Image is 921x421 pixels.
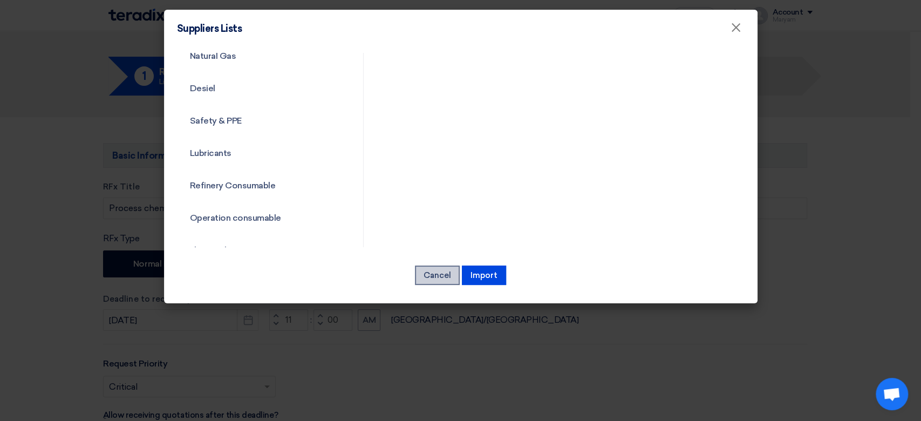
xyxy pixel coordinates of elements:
a: Operation consumable [177,204,345,232]
a: Desiel [177,74,345,103]
span: × [731,19,741,41]
a: Lubricants [177,139,345,167]
button: Cancel [415,266,460,285]
button: Close [722,17,750,39]
a: Safety & PPE [177,107,345,135]
h4: Suppliers Lists [177,23,242,35]
button: Import [462,266,506,285]
a: Electrical [177,236,345,264]
a: Natural Gas [177,42,345,70]
a: Refinery Consumable [177,172,345,200]
div: Open chat [876,378,908,410]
